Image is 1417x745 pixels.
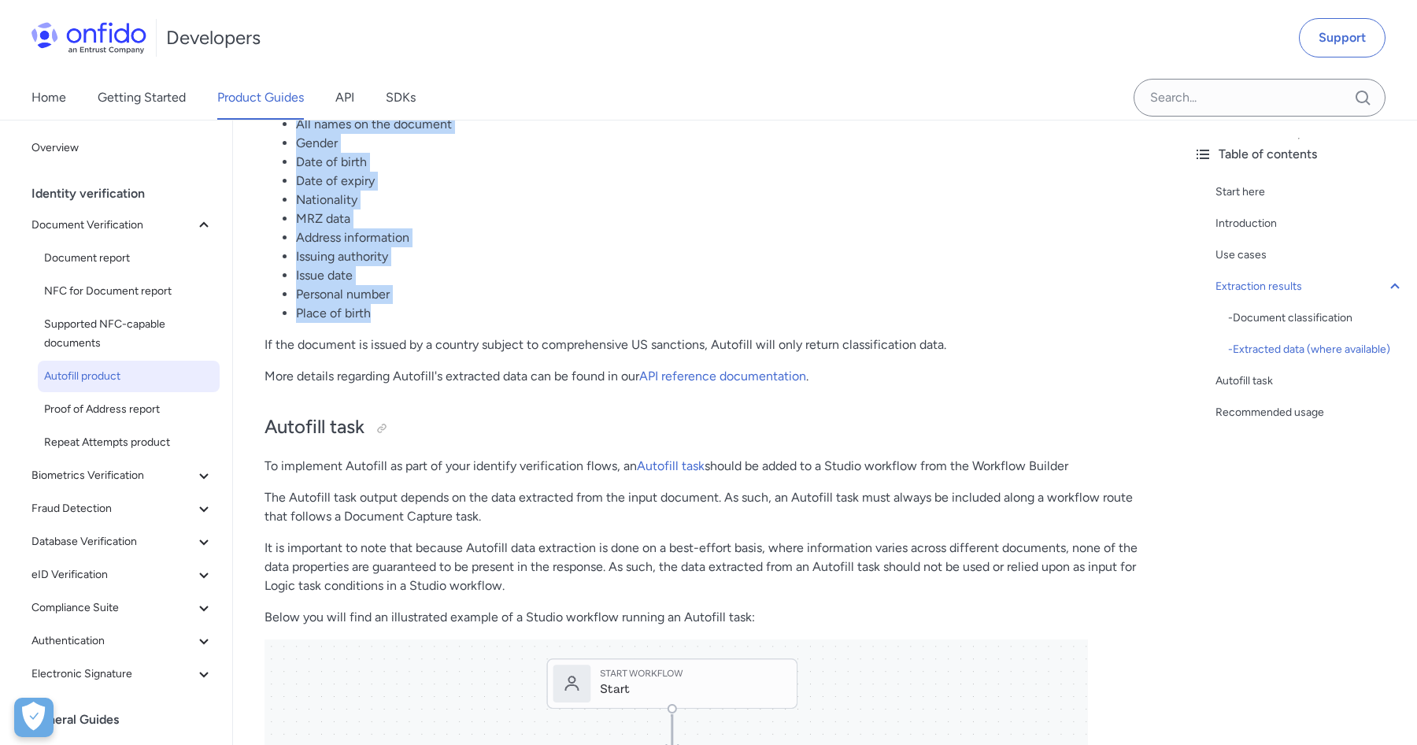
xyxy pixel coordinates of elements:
[296,228,1149,247] li: Address information
[296,172,1149,191] li: Date of expiry
[31,139,213,158] span: Overview
[296,285,1149,304] li: Personal number
[296,115,1149,134] li: All names on the document
[31,76,66,120] a: Home
[265,367,1149,386] p: More details regarding Autofill's extracted data can be found in our .
[265,414,1149,441] h2: Autofill task
[1228,309,1404,328] div: - Document classification
[25,526,220,558] button: Database Verification
[98,76,186,120] a: Getting Started
[296,266,1149,285] li: Issue date
[1134,79,1386,117] input: Onfido search input field
[1228,340,1404,359] a: -Extracted data (where available)
[38,394,220,425] a: Proof of Address report
[296,209,1149,228] li: MRZ data
[38,276,220,307] a: NFC for Document report
[1215,183,1404,202] a: Start here
[31,632,194,650] span: Authentication
[31,466,194,485] span: Biometrics Verification
[166,25,261,50] h1: Developers
[1228,340,1404,359] div: - Extracted data (where available)
[25,460,220,491] button: Biometrics Verification
[639,369,806,384] a: API reference documentation
[25,493,220,524] button: Fraud Detection
[31,599,194,617] span: Compliance Suite
[1215,214,1404,233] a: Introduction
[637,458,705,473] a: Autofill task
[25,209,220,241] button: Document Verification
[44,400,213,419] span: Proof of Address report
[265,335,1149,354] p: If the document is issued by a country subject to comprehensive US sanctions, Autofill will only ...
[44,249,213,268] span: Document report
[296,304,1149,323] li: Place of birth
[296,191,1149,209] li: Nationality
[296,247,1149,266] li: Issuing authority
[217,76,304,120] a: Product Guides
[31,216,194,235] span: Document Verification
[25,658,220,690] button: Electronic Signature
[31,665,194,684] span: Electronic Signature
[44,315,213,353] span: Supported NFC-capable documents
[31,499,194,518] span: Fraud Detection
[31,22,146,54] img: Onfido Logo
[31,532,194,551] span: Database Verification
[265,457,1149,476] p: To implement Autofill as part of your identify verification flows, an should be added to a Studio...
[265,539,1149,595] p: It is important to note that because Autofill data extraction is done on a best-effort basis, whe...
[14,698,54,737] div: Cookie Preferences
[31,704,226,736] div: General Guides
[38,361,220,392] a: Autofill product
[1215,277,1404,296] a: Extraction results
[335,76,354,120] a: API
[1299,18,1386,57] a: Support
[265,488,1149,526] p: The Autofill task output depends on the data extracted from the input document. As such, an Autof...
[44,433,213,452] span: Repeat Attempts product
[25,592,220,624] button: Compliance Suite
[44,367,213,386] span: Autofill product
[1228,309,1404,328] a: -Document classification
[38,427,220,458] a: Repeat Attempts product
[1215,403,1404,422] a: Recommended usage
[25,132,220,164] a: Overview
[31,178,226,209] div: Identity verification
[1215,372,1404,391] a: Autofill task
[296,134,1149,153] li: Gender
[14,698,54,737] button: Open Preferences
[38,243,220,274] a: Document report
[386,76,416,120] a: SDKs
[38,309,220,359] a: Supported NFC-capable documents
[31,565,194,584] span: eID Verification
[296,153,1149,172] li: Date of birth
[1215,246,1404,265] a: Use cases
[265,608,1149,627] p: Below you will find an illustrated example of a Studio workflow running an Autofill task:
[44,282,213,301] span: NFC for Document report
[1193,145,1404,164] div: Table of contents
[25,625,220,657] button: Authentication
[25,559,220,591] button: eID Verification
